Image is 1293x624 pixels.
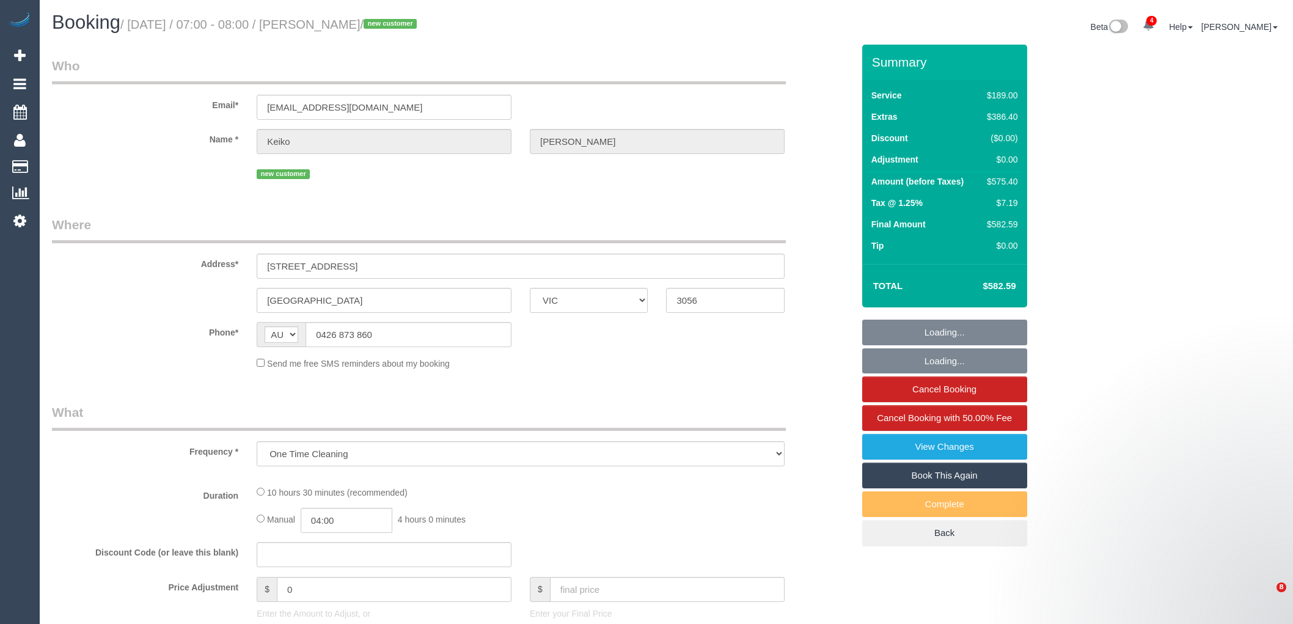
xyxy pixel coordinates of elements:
[52,403,786,431] legend: What
[398,515,466,524] span: 4 hours 0 minutes
[982,132,1017,144] div: ($0.00)
[257,169,310,179] span: new customer
[1277,582,1286,592] span: 8
[43,95,247,111] label: Email*
[43,577,247,593] label: Price Adjustment
[1201,22,1278,32] a: [PERSON_NAME]
[946,281,1016,292] h4: $582.59
[877,413,1012,423] span: Cancel Booking with 50.00% Fee
[43,129,247,145] label: Name *
[257,577,277,602] span: $
[982,175,1017,188] div: $575.40
[52,57,786,84] legend: Who
[361,18,421,31] span: /
[1137,12,1160,39] a: 4
[530,577,550,602] span: $
[871,218,926,230] label: Final Amount
[52,216,786,243] legend: Where
[871,175,964,188] label: Amount (before Taxes)
[43,441,247,458] label: Frequency *
[43,322,247,339] label: Phone*
[982,111,1017,123] div: $386.40
[862,463,1027,488] a: Book This Again
[982,218,1017,230] div: $582.59
[871,197,923,209] label: Tax @ 1.25%
[872,55,1021,69] h3: Summary
[43,485,247,502] label: Duration
[257,607,511,620] p: Enter the Amount to Adjust, or
[7,12,32,29] img: Automaid Logo
[982,197,1017,209] div: $7.19
[666,288,784,313] input: Post Code*
[43,542,247,559] label: Discount Code (or leave this blank)
[982,89,1017,101] div: $189.00
[871,89,902,101] label: Service
[862,376,1027,402] a: Cancel Booking
[257,129,511,154] input: First Name*
[873,281,903,291] strong: Total
[267,359,450,369] span: Send me free SMS reminders about my booking
[1108,20,1128,35] img: New interface
[257,95,511,120] input: Email*
[862,434,1027,460] a: View Changes
[550,577,785,602] input: final price
[862,520,1027,546] a: Back
[1169,22,1193,32] a: Help
[1091,22,1129,32] a: Beta
[120,18,420,31] small: / [DATE] / 07:00 - 08:00 / [PERSON_NAME]
[257,288,511,313] input: Suburb*
[530,607,785,620] p: Enter your Final Price
[871,132,908,144] label: Discount
[530,129,785,154] input: Last Name*
[1146,16,1157,26] span: 4
[871,240,884,252] label: Tip
[306,322,511,347] input: Phone*
[982,153,1017,166] div: $0.00
[43,254,247,270] label: Address*
[267,488,408,497] span: 10 hours 30 minutes (recommended)
[982,240,1017,252] div: $0.00
[1251,582,1281,612] iframe: Intercom live chat
[871,111,898,123] label: Extras
[862,405,1027,431] a: Cancel Booking with 50.00% Fee
[364,19,417,29] span: new customer
[871,153,918,166] label: Adjustment
[52,12,120,33] span: Booking
[267,515,295,524] span: Manual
